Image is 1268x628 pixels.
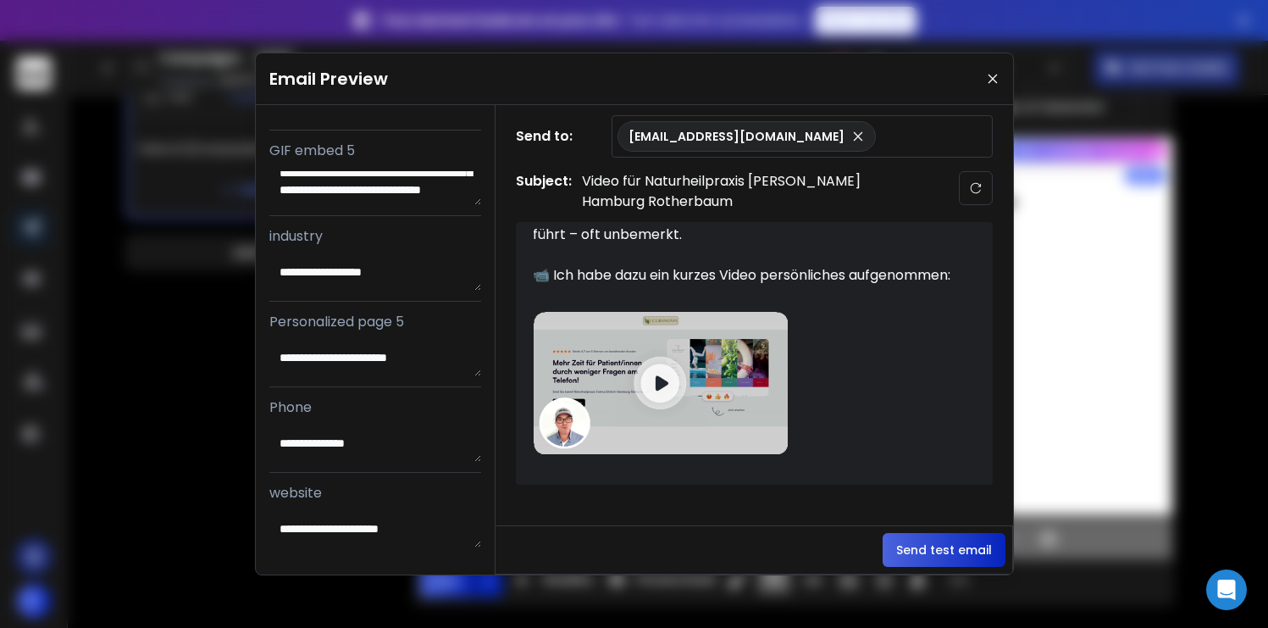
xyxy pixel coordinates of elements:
[269,397,481,418] p: Phone
[1206,570,1247,610] div: Open Intercom Messenger
[883,533,1005,567] button: Send test email
[516,171,572,212] h1: Subject:
[582,171,921,212] p: Video für Naturheilpraxis [PERSON_NAME] Hamburg Rotherbaum
[269,226,481,247] p: industry
[534,312,788,454] img: zld6zoatgqtz93idnxpdkl79.gif
[269,483,481,503] p: website
[269,141,481,161] p: GIF embed 5
[269,312,481,332] p: Personalized page 5
[516,126,584,147] h1: Send to:
[269,67,388,91] h1: Email Preview
[628,128,844,145] p: [EMAIL_ADDRESS][DOMAIN_NAME]
[533,265,956,286] div: 📹 Ich habe dazu ein kurzes Video persönliches aufgenommen:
